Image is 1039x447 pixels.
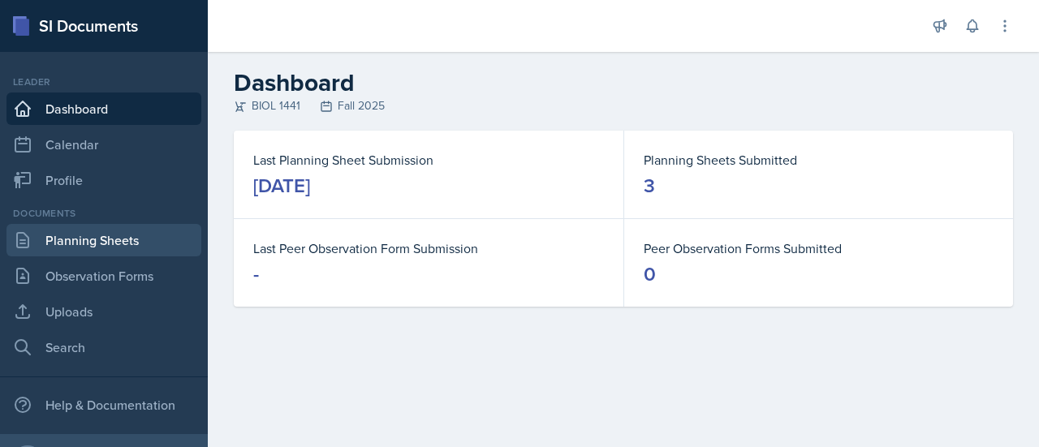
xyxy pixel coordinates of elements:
a: Profile [6,164,201,196]
dt: Planning Sheets Submitted [644,150,994,170]
a: Observation Forms [6,260,201,292]
a: Dashboard [6,92,201,125]
a: Calendar [6,128,201,161]
div: 3 [644,173,655,199]
dt: Last Planning Sheet Submission [253,150,604,170]
dt: Peer Observation Forms Submitted [644,239,994,258]
div: BIOL 1441 Fall 2025 [234,97,1013,114]
div: 0 [644,261,656,287]
div: Help & Documentation [6,389,201,421]
div: Documents [6,206,201,221]
dt: Last Peer Observation Form Submission [253,239,604,258]
div: Leader [6,75,201,89]
div: - [253,261,259,287]
a: Planning Sheets [6,224,201,256]
a: Search [6,331,201,363]
a: Uploads [6,295,201,328]
div: [DATE] [253,173,310,199]
h2: Dashboard [234,68,1013,97]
